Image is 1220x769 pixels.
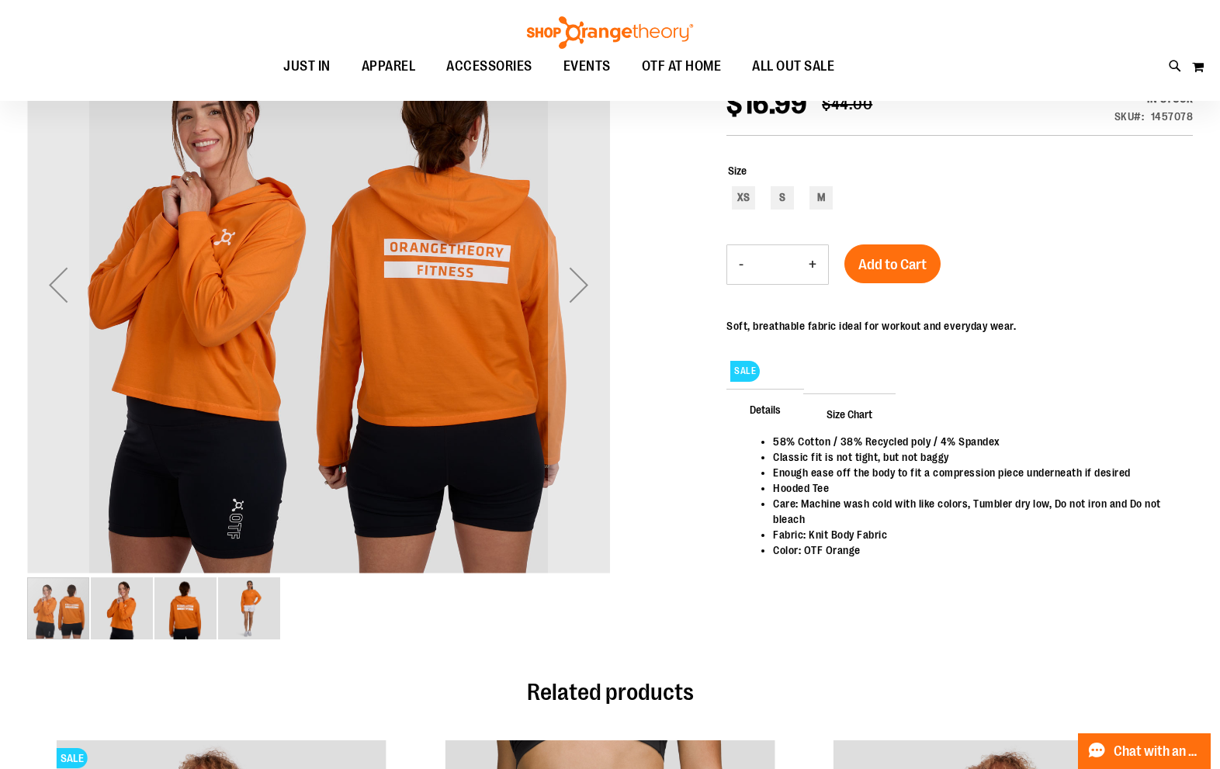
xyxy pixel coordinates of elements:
[1151,109,1194,124] div: 1457078
[91,576,154,641] div: image 2 of 4
[1114,110,1145,123] strong: SKU
[726,318,1016,334] div: Soft, breathable fabric ideal for workout and everyday wear.
[154,576,218,641] div: image 3 of 4
[771,186,794,210] div: S
[27,576,91,641] div: image 1 of 4
[803,393,896,434] span: Size Chart
[362,49,416,84] span: APPAREL
[525,16,695,49] img: Shop Orangetheory
[527,679,694,705] span: Related products
[858,256,927,273] span: Add to Cart
[822,95,872,113] span: $44.00
[797,245,828,284] button: Increase product quantity
[773,542,1177,558] li: Color: OTF Orange
[1078,733,1211,769] button: Chat with an Expert
[844,244,941,283] button: Add to Cart
[1114,744,1201,759] span: Chat with an Expert
[283,49,331,84] span: JUST IN
[57,748,88,768] span: SALE
[773,449,1177,465] li: Classic fit is not tight, but not baggy
[563,49,611,84] span: EVENTS
[727,245,755,284] button: Decrease product quantity
[755,246,797,283] input: Product quantity
[773,527,1177,542] li: Fabric: Knit Body Fabric
[642,49,722,84] span: OTF AT HOME
[446,49,532,84] span: ACCESSORIES
[773,496,1177,527] li: Care: Machine wash cold with like colors, Tumbler dry low, Do not iron and Do not bleach
[773,434,1177,449] li: 58% Cotton / 38% Recycled poly / 4% Spandex
[773,480,1177,496] li: Hooded Tee
[732,186,755,210] div: XS
[726,389,804,429] span: Details
[730,361,760,382] span: SALE
[809,186,833,210] div: M
[154,577,217,639] img: Alt 2 Image of Recovery Long Sleeve Hooded Tee
[91,577,153,639] img: Alt 1 Image of Recovery Long Sleeve Hooded Tee
[218,577,280,639] img: Alt 3 Image of Recovery Long Sleeve Hooded Tee
[752,49,834,84] span: ALL OUT SALE
[728,165,747,177] span: Size
[726,88,806,120] span: $16.99
[218,576,280,641] div: image 4 of 4
[773,465,1177,480] li: Enough ease off the body to fit a compression piece underneath if desired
